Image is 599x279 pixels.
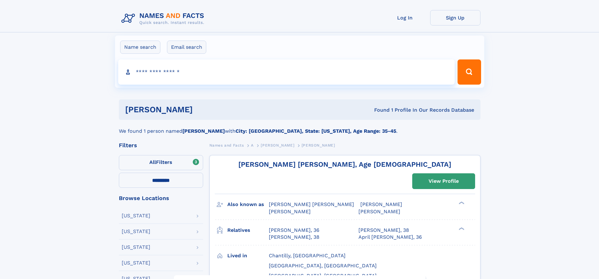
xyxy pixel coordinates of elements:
[118,59,455,85] input: search input
[122,245,150,250] div: [US_STATE]
[227,199,269,210] h3: Also known as
[302,143,335,148] span: [PERSON_NAME]
[209,141,244,149] a: Names and Facts
[182,128,225,134] b: [PERSON_NAME]
[261,143,294,148] span: [PERSON_NAME]
[251,143,254,148] span: A
[119,195,203,201] div: Browse Locations
[430,10,480,25] a: Sign Up
[269,234,319,241] a: [PERSON_NAME], 38
[269,201,354,207] span: [PERSON_NAME] [PERSON_NAME]
[119,10,209,27] img: Logo Names and Facts
[236,128,396,134] b: City: [GEOGRAPHIC_DATA], State: [US_STATE], Age Range: 35-45
[251,141,254,149] a: A
[458,59,481,85] button: Search Button
[358,234,422,241] a: April [PERSON_NAME], 36
[227,225,269,236] h3: Relatives
[119,142,203,148] div: Filters
[269,253,346,259] span: Chantilly, [GEOGRAPHIC_DATA]
[269,273,377,279] span: [GEOGRAPHIC_DATA], [GEOGRAPHIC_DATA]
[358,209,400,215] span: [PERSON_NAME]
[122,229,150,234] div: [US_STATE]
[358,227,409,234] a: [PERSON_NAME], 38
[269,227,319,234] a: [PERSON_NAME], 36
[167,41,206,54] label: Email search
[360,201,402,207] span: [PERSON_NAME]
[269,209,311,215] span: [PERSON_NAME]
[283,107,474,114] div: Found 1 Profile In Our Records Database
[429,174,459,188] div: View Profile
[457,201,465,205] div: ❯
[380,10,430,25] a: Log In
[261,141,294,149] a: [PERSON_NAME]
[457,226,465,231] div: ❯
[125,106,284,114] h1: [PERSON_NAME]
[413,174,475,189] a: View Profile
[122,213,150,218] div: [US_STATE]
[120,41,160,54] label: Name search
[149,159,156,165] span: All
[227,250,269,261] h3: Lived in
[238,160,451,168] a: [PERSON_NAME] [PERSON_NAME], Age [DEMOGRAPHIC_DATA]
[119,155,203,170] label: Filters
[269,263,377,269] span: [GEOGRAPHIC_DATA], [GEOGRAPHIC_DATA]
[119,120,480,135] div: We found 1 person named with .
[122,260,150,265] div: [US_STATE]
